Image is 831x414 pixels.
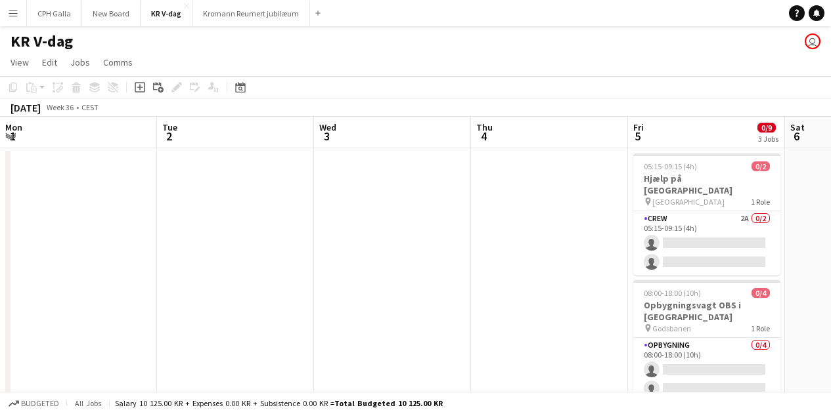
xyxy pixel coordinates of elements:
[334,398,443,408] span: Total Budgeted 10 125.00 KR
[11,56,29,68] span: View
[757,123,776,133] span: 0/9
[652,197,725,207] span: [GEOGRAPHIC_DATA]
[758,134,778,144] div: 3 Jobs
[70,56,90,68] span: Jobs
[633,299,780,323] h3: Opbygningsvagt OBS i [GEOGRAPHIC_DATA]
[752,288,770,298] span: 0/4
[11,31,73,51] h1: KR V-dag
[474,129,493,144] span: 4
[162,121,177,133] span: Tue
[192,1,310,26] button: Kromann Reumert jubilæum
[790,121,805,133] span: Sat
[751,323,770,333] span: 1 Role
[72,398,104,408] span: All jobs
[37,54,62,71] a: Edit
[644,288,701,298] span: 08:00-18:00 (10h)
[27,1,82,26] button: CPH Galla
[652,323,691,333] span: Godsbanen
[633,121,644,133] span: Fri
[98,54,138,71] a: Comms
[3,129,22,144] span: 1
[115,398,443,408] div: Salary 10 125.00 KR + Expenses 0.00 KR + Subsistence 0.00 KR =
[788,129,805,144] span: 6
[805,33,820,49] app-user-avatar: Carla Sørensen
[633,211,780,275] app-card-role: Crew2A0/205:15-09:15 (4h)
[752,161,770,171] span: 0/2
[82,1,141,26] button: New Board
[633,154,780,275] app-job-card: 05:15-09:15 (4h)0/2Hjælp på [GEOGRAPHIC_DATA] [GEOGRAPHIC_DATA]1 RoleCrew2A0/205:15-09:15 (4h)
[317,129,336,144] span: 3
[11,101,41,114] div: [DATE]
[631,129,644,144] span: 5
[476,121,493,133] span: Thu
[103,56,133,68] span: Comms
[65,54,95,71] a: Jobs
[319,121,336,133] span: Wed
[5,121,22,133] span: Mon
[141,1,192,26] button: KR V-dag
[160,129,177,144] span: 2
[644,161,697,171] span: 05:15-09:15 (4h)
[751,197,770,207] span: 1 Role
[633,173,780,196] h3: Hjælp på [GEOGRAPHIC_DATA]
[5,54,34,71] a: View
[21,399,59,408] span: Budgeted
[43,102,76,112] span: Week 36
[42,56,57,68] span: Edit
[81,102,99,112] div: CEST
[7,396,61,411] button: Budgeted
